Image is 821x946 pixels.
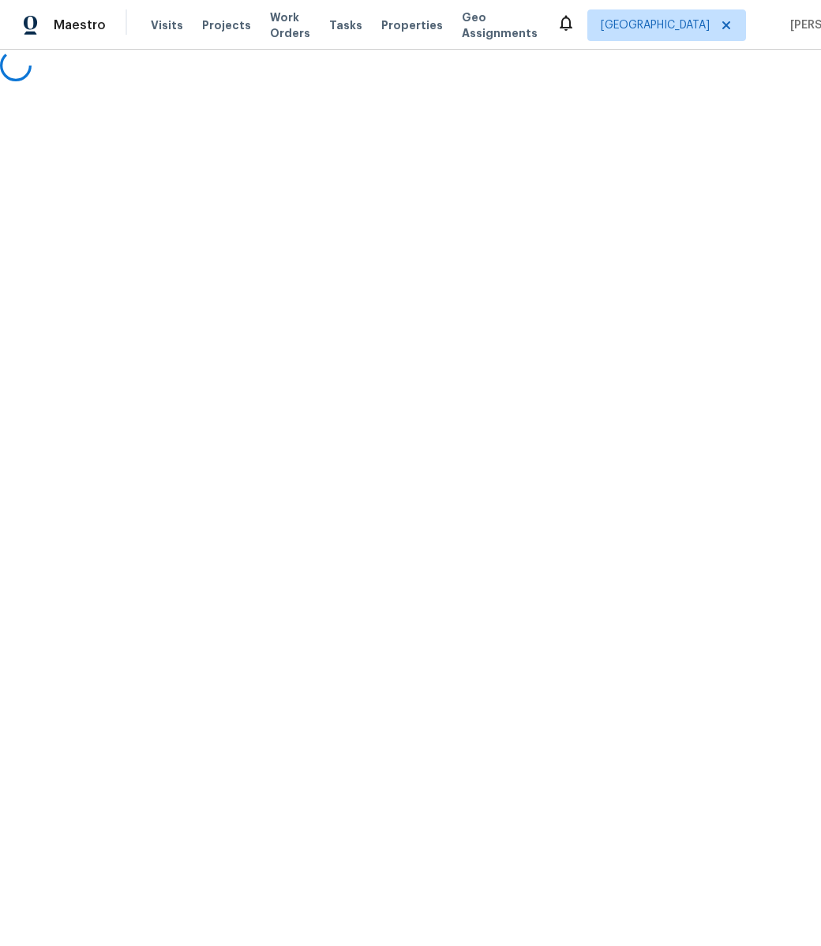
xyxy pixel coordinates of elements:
[151,17,183,33] span: Visits
[462,9,538,41] span: Geo Assignments
[270,9,310,41] span: Work Orders
[202,17,251,33] span: Projects
[381,17,443,33] span: Properties
[329,20,362,31] span: Tasks
[54,17,106,33] span: Maestro
[601,17,710,33] span: [GEOGRAPHIC_DATA]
